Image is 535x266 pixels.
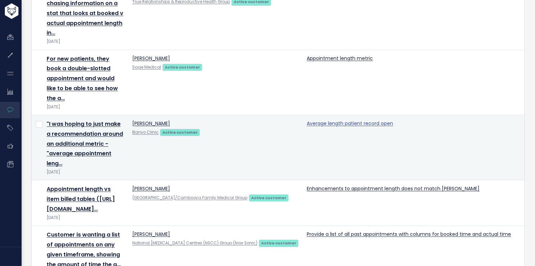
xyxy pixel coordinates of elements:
[307,185,479,192] a: Enhancements to appointment length does not match [PERSON_NAME]
[132,185,170,192] a: [PERSON_NAME]
[307,231,511,238] a: Provide a list of all past appointments with columns for booked time and actual time
[47,120,123,167] a: "I was hoping to just make a recommendation around an additional metric - "average appointment leng…
[261,240,296,246] strong: Active customer
[307,120,393,127] a: Average length patient record open
[251,195,287,201] strong: Active customer
[132,120,170,127] a: [PERSON_NAME]
[47,104,124,111] div: [DATE]
[47,38,124,45] div: [DATE]
[160,129,200,135] a: Active customer
[132,231,170,238] a: [PERSON_NAME]
[132,55,170,62] a: [PERSON_NAME]
[162,63,202,70] a: Active customer
[249,194,289,201] a: Active customer
[259,239,299,246] a: Active customer
[47,169,124,176] div: [DATE]
[132,64,161,70] a: Sage Medical
[307,55,373,62] a: Appointment length metric
[132,195,247,201] a: [GEOGRAPHIC_DATA]/Cambooya Family Medical Group
[165,64,200,70] strong: Active customer
[3,3,56,19] img: logo-white.9d6f32f41409.svg
[132,130,159,135] a: Banyo Clinic
[47,214,124,221] div: [DATE]
[47,55,118,102] a: For new patients, they book a double-slotted appointment and would like to be able to see how the a…
[162,130,198,135] strong: Active customer
[132,240,257,246] a: National [MEDICAL_DATA] Centres (NSCC) Group (Now Sonic)
[47,185,115,213] a: Appointment length vs item billed tables ([URL][DOMAIN_NAME]…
